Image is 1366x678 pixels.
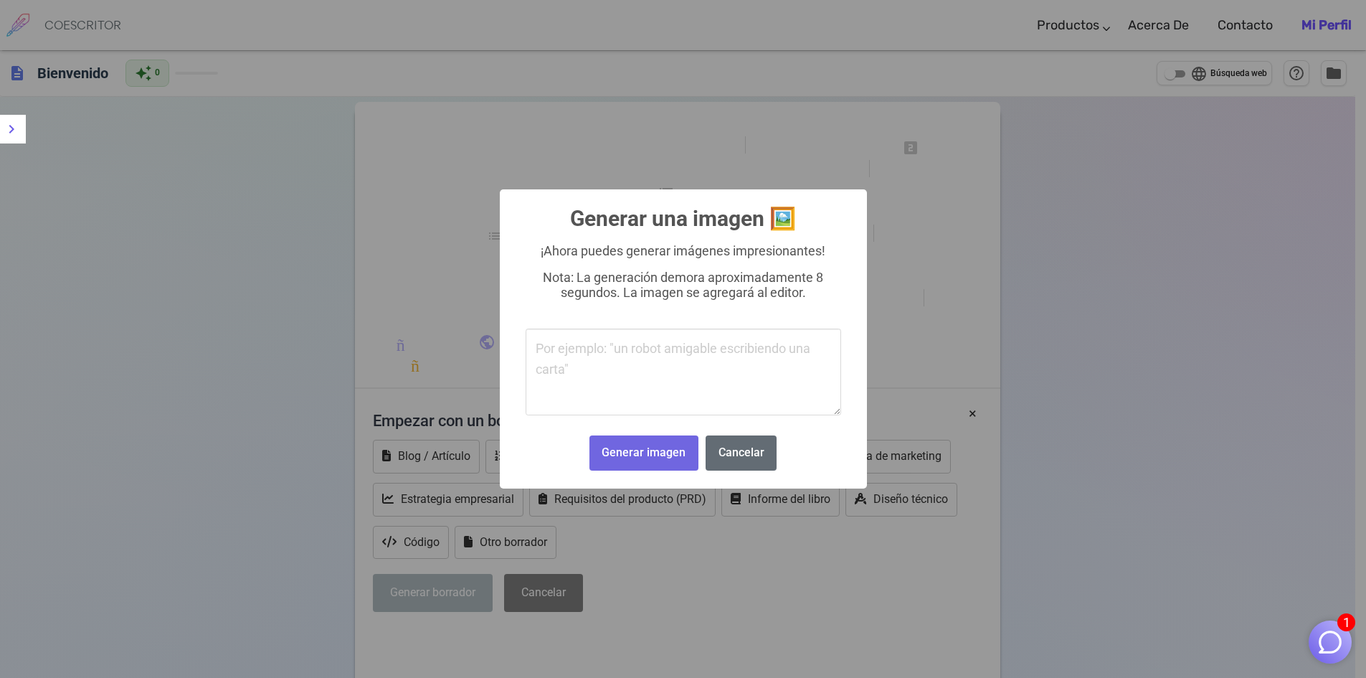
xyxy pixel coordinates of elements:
font: Nota: La generación demora aproximadamente 8 segundos. La imagen se agregará al editor. [543,270,823,300]
button: Generar imagen [589,435,698,471]
font: 1 [1343,615,1350,630]
img: Cerrar chat [1317,628,1344,656]
font: Generar una imagen 🖼️ [570,206,796,231]
font: ¡Ahora puedes generar imágenes impresionantes! [541,243,825,258]
font: Cancelar [718,446,764,459]
font: Generar imagen [602,446,686,459]
button: Cancelar [706,435,777,471]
